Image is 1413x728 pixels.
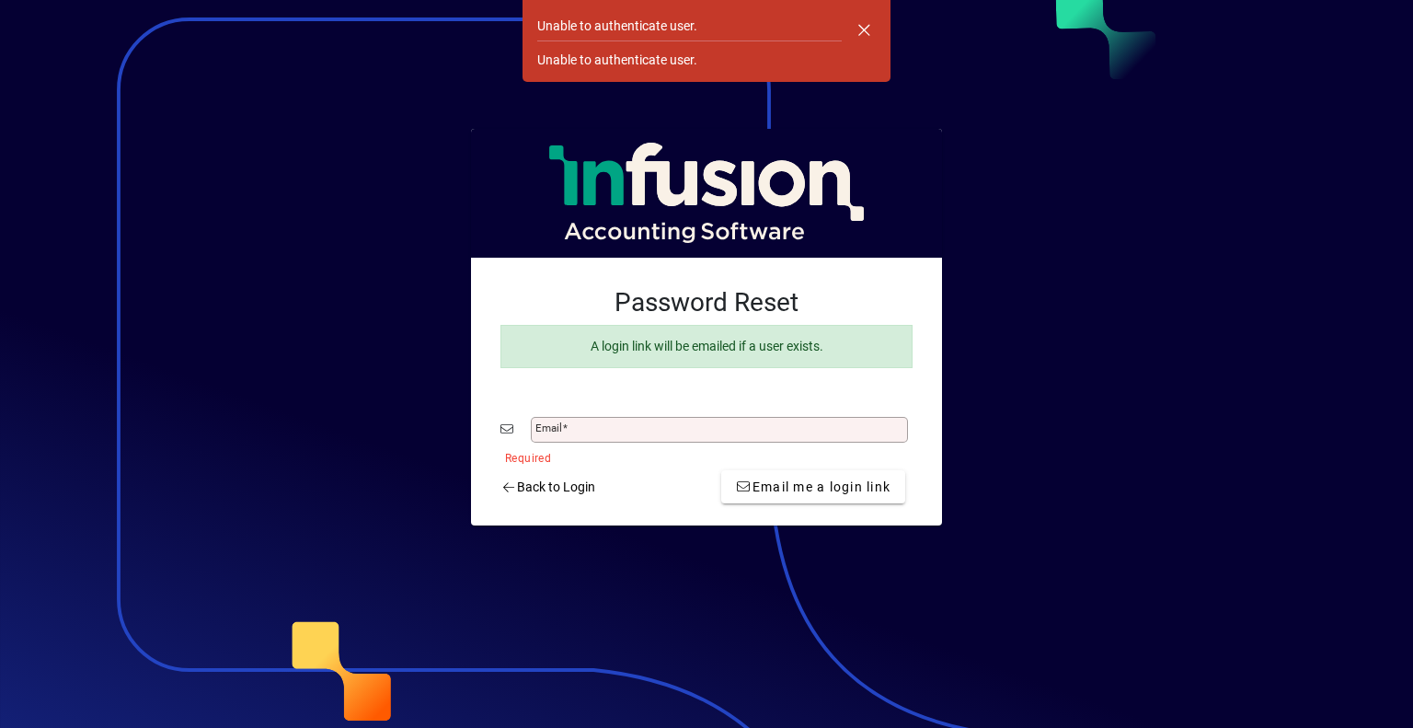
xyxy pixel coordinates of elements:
[721,470,905,503] button: Email me a login link
[537,17,697,36] div: Unable to authenticate user.
[500,325,913,368] div: A login link will be emailed if a user exists.
[736,478,890,497] span: Email me a login link
[842,7,886,52] button: Dismiss
[505,447,898,467] mat-error: Required
[535,422,562,434] mat-label: Email
[493,470,603,503] a: Back to Login
[500,287,913,318] h2: Password Reset
[500,478,595,497] span: Back to Login
[537,51,697,70] div: Unable to authenticate user.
